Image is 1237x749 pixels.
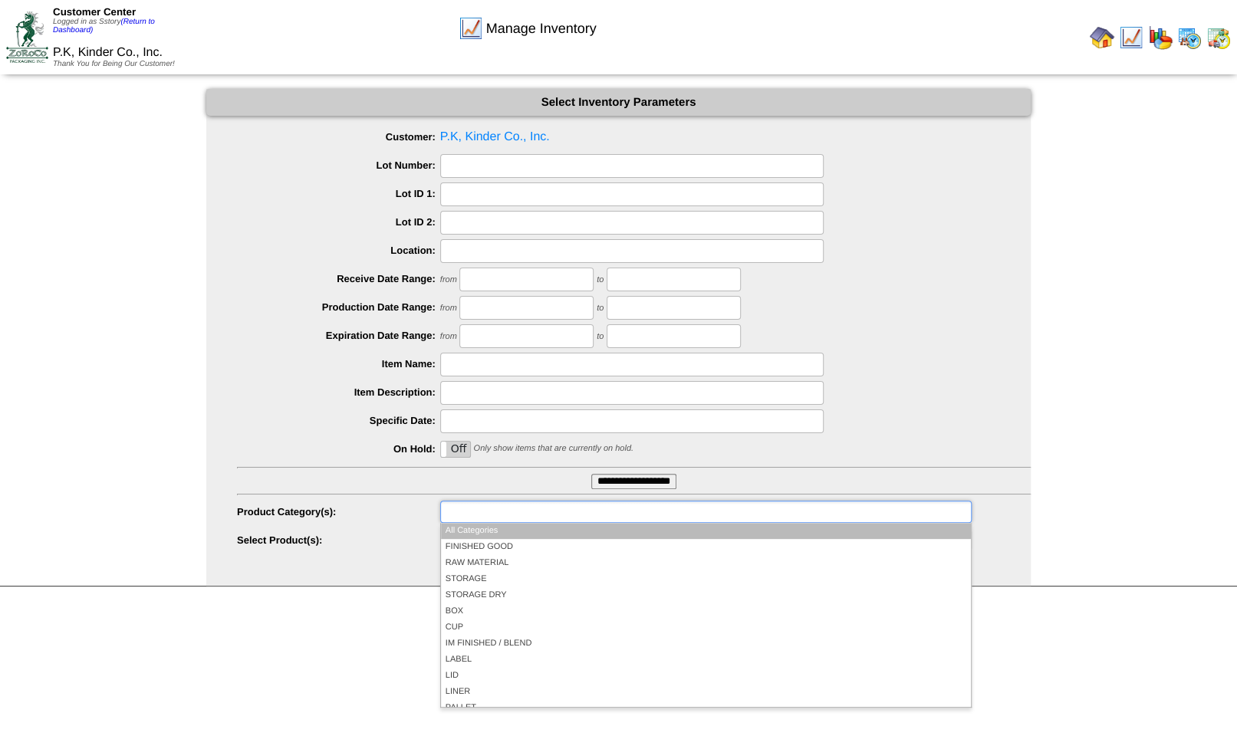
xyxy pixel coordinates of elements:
div: Select Inventory Parameters [206,89,1031,116]
label: Item Description: [237,386,440,398]
span: P.K, Kinder Co., Inc. [53,46,163,59]
li: LABEL [441,652,971,668]
span: from [440,304,457,313]
span: to [597,304,604,313]
li: FINISHED GOOD [441,539,971,555]
li: RAW MATERIAL [441,555,971,571]
label: Production Date Range: [237,301,440,313]
label: Expiration Date Range: [237,330,440,341]
li: LINER [441,684,971,700]
span: Manage Inventory [486,21,597,37]
label: Specific Date: [237,415,440,426]
img: home.gif [1090,25,1114,50]
img: line_graph.gif [459,16,483,41]
label: Location: [237,245,440,256]
li: PALLET [441,700,971,716]
label: Lot Number: [237,159,440,171]
label: Product Category(s): [237,506,440,517]
li: STORAGE [441,571,971,587]
img: line_graph.gif [1119,25,1143,50]
label: Lot ID 2: [237,216,440,228]
span: from [440,275,457,284]
li: CUP [441,619,971,636]
span: P.K, Kinder Co., Inc. [237,126,1031,149]
span: Only show items that are currently on hold. [473,444,633,453]
span: Thank You for Being Our Customer! [53,60,175,68]
li: STORAGE DRY [441,587,971,603]
label: On Hold: [237,443,440,455]
a: (Return to Dashboard) [53,18,155,34]
span: to [597,275,604,284]
span: to [597,332,604,341]
label: Off [441,442,470,457]
img: calendarprod.gif [1177,25,1202,50]
div: OnOff [440,441,471,458]
img: ZoRoCo_Logo(Green%26Foil)%20jpg.webp [6,11,48,63]
li: LID [441,668,971,684]
img: graph.gif [1148,25,1173,50]
span: Logged in as Sstory [53,18,155,34]
li: IM FINISHED / BLEND [441,636,971,652]
span: from [440,332,457,341]
label: Select Product(s): [237,534,440,546]
label: Item Name: [237,358,440,370]
label: Customer: [237,131,440,143]
li: All Categories [441,523,971,539]
label: Lot ID 1: [237,188,440,199]
li: BOX [441,603,971,619]
label: Receive Date Range: [237,273,440,284]
span: Customer Center [53,6,136,18]
img: calendarinout.gif [1206,25,1231,50]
